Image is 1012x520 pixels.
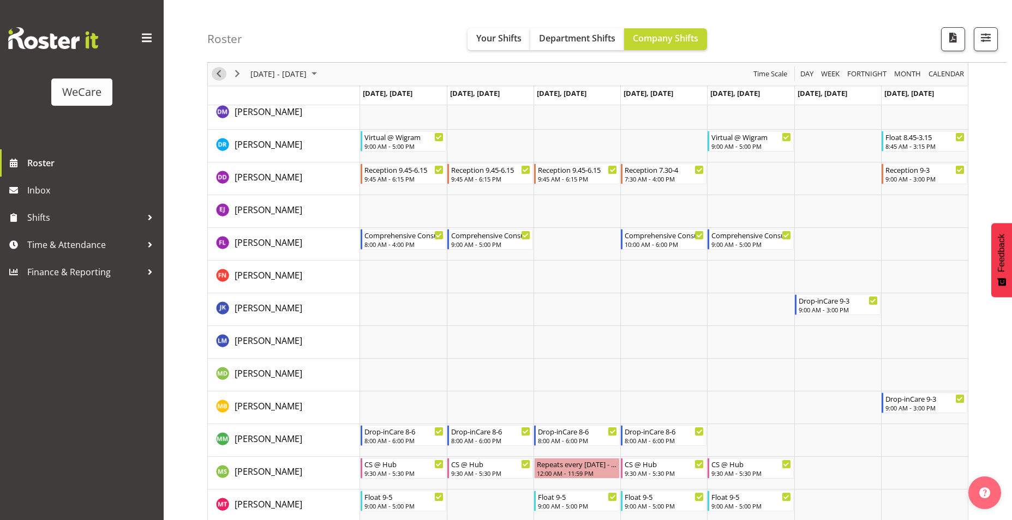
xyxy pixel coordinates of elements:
a: [PERSON_NAME] [235,498,302,511]
button: Feedback - Show survey [991,223,1012,297]
span: Feedback [997,234,1007,272]
span: [DATE], [DATE] [450,88,500,98]
button: October 2025 [249,68,322,81]
div: Float 9-5 [625,491,704,502]
div: next period [228,63,247,86]
button: Next [230,68,245,81]
div: 9:45 AM - 6:15 PM [364,174,444,183]
button: Company Shifts [624,28,707,50]
td: Matthew Brewer resource [208,391,360,424]
a: [PERSON_NAME] [235,465,302,478]
div: Reception 9-3 [885,164,965,175]
span: [DATE], [DATE] [363,88,412,98]
span: Company Shifts [633,32,698,44]
div: Demi Dumitrean"s event - Reception 9.45-6.15 Begin From Monday, October 13, 2025 at 9:45:00 AM GM... [361,164,446,184]
div: Reception 7.30-4 [625,164,704,175]
span: [PERSON_NAME] [235,269,302,281]
span: [PERSON_NAME] [235,171,302,183]
div: 9:00 AM - 5:00 PM [711,501,791,510]
a: [PERSON_NAME] [235,171,302,184]
div: 9:00 AM - 5:00 PM [711,240,791,249]
div: 12:00 AM - 11:59 PM [537,469,617,477]
div: Monique Telford"s event - Float 9-5 Begin From Friday, October 17, 2025 at 9:00:00 AM GMT+13:00 E... [708,491,793,511]
span: [PERSON_NAME] [235,204,302,216]
div: Mehreen Sardar"s event - CS @ Hub Begin From Monday, October 13, 2025 at 9:30:00 AM GMT+13:00 End... [361,458,446,479]
span: [PERSON_NAME] [235,335,302,347]
div: Mehreen Sardar"s event - Repeats every wednesday - Mehreen Sardar Begin From Wednesday, October 1... [534,458,620,479]
span: [DATE], [DATE] [798,88,847,98]
div: 9:00 AM - 5:00 PM [625,501,704,510]
div: Virtual @ Wigram [711,131,791,142]
a: [PERSON_NAME] [235,105,302,118]
span: [DATE], [DATE] [537,88,586,98]
div: 9:00 AM - 5:00 PM [364,501,444,510]
div: CS @ Hub [625,458,704,469]
div: Virtual @ Wigram [364,131,444,142]
div: 8:45 AM - 3:15 PM [885,142,965,150]
td: Mehreen Sardar resource [208,457,360,489]
div: Float 9-5 [711,491,791,502]
div: Deepti Raturi"s event - Virtual @ Wigram Begin From Monday, October 13, 2025 at 9:00:00 AM GMT+13... [361,131,446,152]
button: Time Scale [752,68,789,81]
div: Drop-inCare 8-6 [538,426,617,437]
div: Deepti Raturi"s event - Float 8.45-3.15 Begin From Sunday, October 19, 2025 at 8:45:00 AM GMT+13:... [882,131,967,152]
span: Your Shifts [476,32,522,44]
button: Your Shifts [468,28,530,50]
div: Monique Telford"s event - Float 9-5 Begin From Wednesday, October 15, 2025 at 9:00:00 AM GMT+13:0... [534,491,620,511]
div: 10:00 AM - 6:00 PM [625,240,704,249]
span: [PERSON_NAME] [235,106,302,118]
div: 9:00 AM - 5:00 PM [538,501,617,510]
button: Previous [212,68,226,81]
td: Lainie Montgomery resource [208,326,360,359]
a: [PERSON_NAME] [235,269,302,282]
div: CS @ Hub [451,458,530,469]
div: Felize Lacson"s event - Comprehensive Consult 8-4 Begin From Monday, October 13, 2025 at 8:00:00 ... [361,229,446,250]
div: Comprehensive Consult 9-5 [451,229,530,240]
td: John Ko resource [208,293,360,326]
div: 9:30 AM - 5:30 PM [451,469,530,477]
span: [PERSON_NAME] [235,465,302,477]
div: WeCare [62,84,101,100]
span: Fortnight [846,68,888,81]
button: Department Shifts [530,28,624,50]
div: 8:00 AM - 6:00 PM [364,436,444,445]
div: 9:00 AM - 5:00 PM [364,142,444,150]
td: Ella Jarvis resource [208,195,360,228]
div: Matthew Brewer"s event - Drop-inCare 9-3 Begin From Sunday, October 19, 2025 at 9:00:00 AM GMT+13... [882,392,967,413]
span: Month [893,68,922,81]
div: Comprehensive Consult 9-5 [711,229,791,240]
span: Week [820,68,841,81]
td: Felize Lacson resource [208,228,360,261]
div: Monique Telford"s event - Float 9-5 Begin From Thursday, October 16, 2025 at 9:00:00 AM GMT+13:00... [621,491,706,511]
span: Shifts [27,209,142,226]
button: Download a PDF of the roster according to the set date range. [941,27,965,51]
div: Float 9-5 [538,491,617,502]
div: Reception 9.45-6.15 [364,164,444,175]
span: [DATE], [DATE] [710,88,760,98]
span: [PERSON_NAME] [235,400,302,412]
div: 9:30 AM - 5:30 PM [711,469,791,477]
div: Float 9-5 [364,491,444,502]
div: CS @ Hub [711,458,791,469]
td: Marie-Claire Dickson-Bakker resource [208,359,360,391]
a: [PERSON_NAME] [235,367,302,380]
div: Drop-inCare 9-3 [885,393,965,404]
div: 9:00 AM - 5:00 PM [711,142,791,150]
div: 9:45 AM - 6:15 PM [538,174,617,183]
a: [PERSON_NAME] [235,236,302,249]
div: Drop-inCare 8-6 [625,426,704,437]
span: Inbox [27,182,158,198]
div: Drop-inCare 8-6 [451,426,530,437]
div: Reception 9.45-6.15 [451,164,530,175]
div: Matthew Mckenzie"s event - Drop-inCare 8-6 Begin From Tuesday, October 14, 2025 at 8:00:00 AM GMT... [447,425,533,446]
div: October 13 - 19, 2025 [247,63,324,86]
div: 9:00 AM - 3:00 PM [885,403,965,412]
a: [PERSON_NAME] [235,334,302,347]
div: Mehreen Sardar"s event - CS @ Hub Begin From Thursday, October 16, 2025 at 9:30:00 AM GMT+13:00 E... [621,458,706,479]
button: Timeline Week [819,68,842,81]
div: 9:30 AM - 5:30 PM [364,469,444,477]
div: Deepti Raturi"s event - Virtual @ Wigram Begin From Friday, October 17, 2025 at 9:00:00 AM GMT+13... [708,131,793,152]
td: Deepti Raturi resource [208,130,360,162]
div: Comprehensive Consult 10-6 [625,229,704,240]
span: [PERSON_NAME] [235,498,302,510]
